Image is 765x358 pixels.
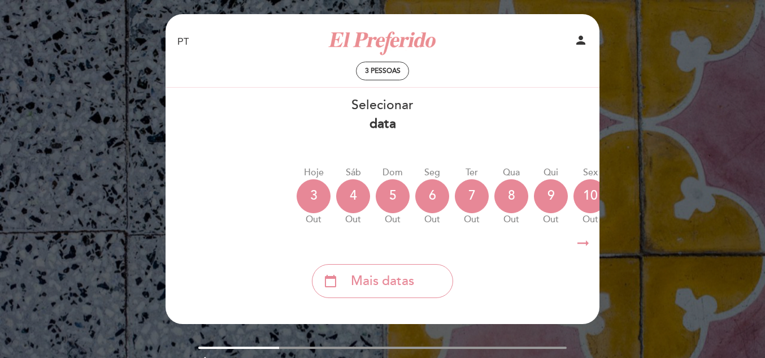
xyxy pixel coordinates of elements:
[376,179,410,213] div: 5
[534,166,568,179] div: Qui
[574,33,588,51] button: person
[297,166,331,179] div: Hoje
[494,179,528,213] div: 8
[351,272,414,291] span: Mais datas
[455,166,489,179] div: Ter
[494,213,528,226] div: out
[297,213,331,226] div: out
[455,179,489,213] div: 7
[575,231,592,256] i: arrow_right_alt
[534,213,568,226] div: out
[376,166,410,179] div: Dom
[336,179,370,213] div: 4
[165,96,600,133] div: Selecionar
[573,166,607,179] div: Sex
[415,166,449,179] div: Seg
[455,213,489,226] div: out
[297,179,331,213] div: 3
[336,213,370,226] div: out
[415,179,449,213] div: 6
[370,116,396,132] b: data
[324,271,337,291] i: calendar_today
[336,166,370,179] div: Sáb
[573,179,607,213] div: 10
[494,166,528,179] div: Qua
[312,27,453,58] a: El Preferido
[365,67,401,75] span: 3 pessoas
[534,179,568,213] div: 9
[574,33,588,47] i: person
[573,213,607,226] div: out
[376,213,410,226] div: out
[415,213,449,226] div: out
